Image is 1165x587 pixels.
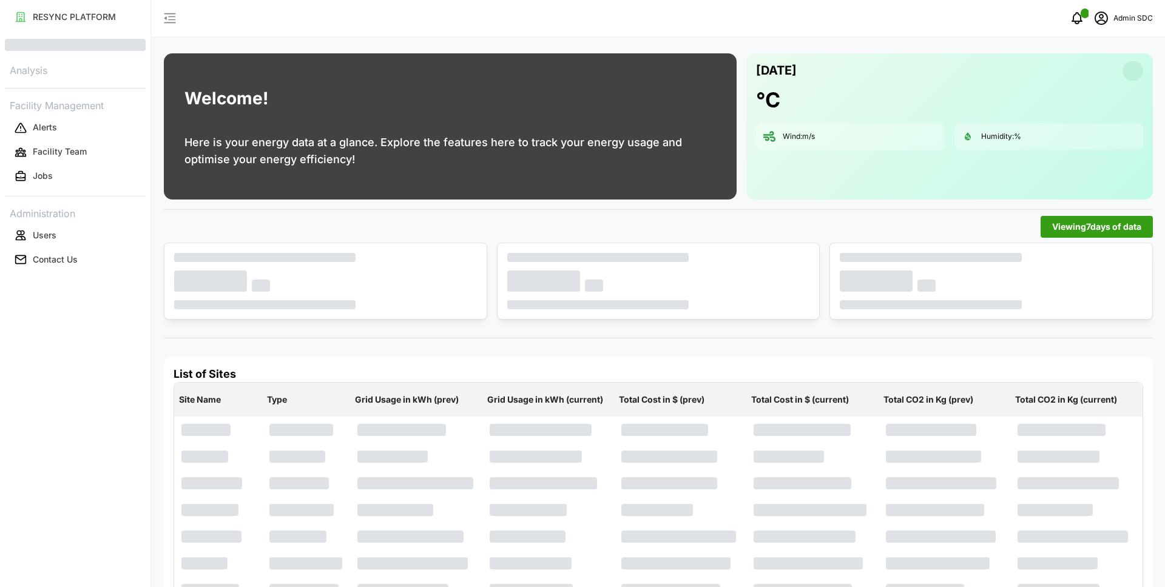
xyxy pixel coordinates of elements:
[5,164,146,189] a: Jobs
[5,140,146,164] a: Facility Team
[5,96,146,113] p: Facility Management
[783,132,815,142] p: Wind: m/s
[33,253,78,266] p: Contact Us
[616,384,744,415] p: Total Cost in $ (prev)
[5,166,146,187] button: Jobs
[33,121,57,133] p: Alerts
[5,247,146,272] a: Contact Us
[5,5,146,29] a: RESYNC PLATFORM
[5,224,146,246] button: Users
[5,249,146,270] button: Contact Us
[981,132,1021,142] p: Humidity: %
[1113,13,1153,24] p: Admin SDC
[485,384,612,415] p: Grid Usage in kWh (current)
[1052,216,1141,237] span: Viewing 7 days of data
[184,134,716,168] p: Here is your energy data at a glance. Explore the features here to track your energy usage and op...
[5,117,146,139] button: Alerts
[33,146,87,158] p: Facility Team
[184,86,268,112] h1: Welcome!
[1089,6,1113,30] button: schedule
[174,366,1143,382] h4: List of Sites
[5,6,146,28] button: RESYNC PLATFORM
[5,223,146,247] a: Users
[1065,6,1089,30] button: notifications
[5,61,146,78] p: Analysis
[33,229,56,241] p: Users
[5,141,146,163] button: Facility Team
[756,61,797,81] p: [DATE]
[1013,384,1140,415] p: Total CO2 in Kg (current)
[881,384,1008,415] p: Total CO2 in Kg (prev)
[177,384,260,415] p: Site Name
[749,384,876,415] p: Total Cost in $ (current)
[5,204,146,221] p: Administration
[265,384,348,415] p: Type
[756,87,780,113] h1: °C
[33,170,53,182] p: Jobs
[33,11,116,23] p: RESYNC PLATFORM
[5,116,146,140] a: Alerts
[353,384,480,415] p: Grid Usage in kWh (prev)
[1041,216,1153,238] button: Viewing7days of data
